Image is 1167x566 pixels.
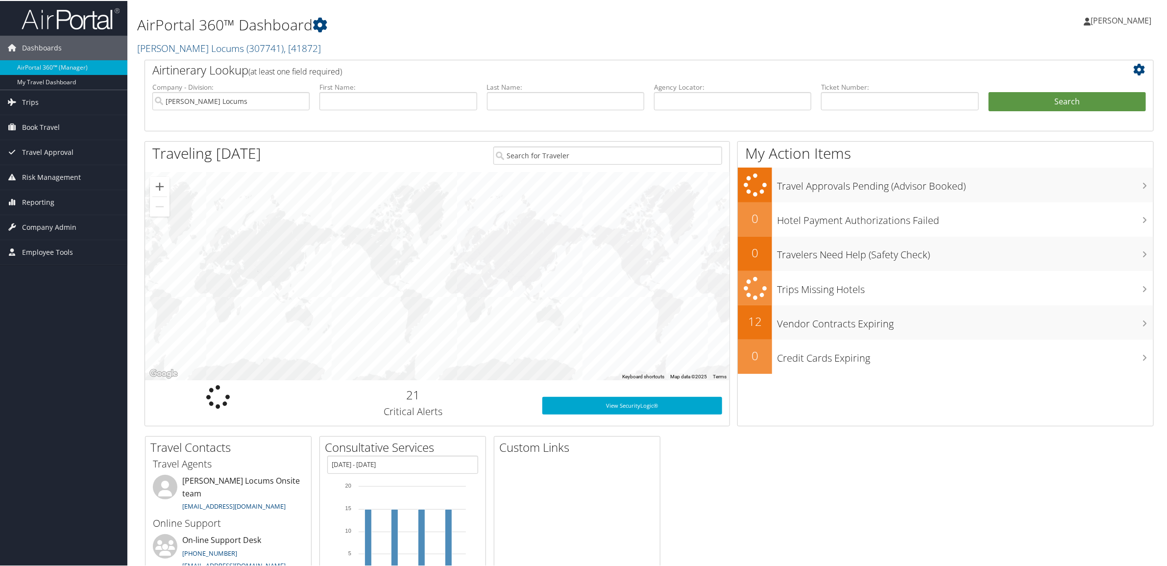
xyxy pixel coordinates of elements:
h3: Credit Cards Expiring [777,345,1153,364]
h3: Vendor Contracts Expiring [777,311,1153,330]
button: Zoom out [150,196,170,216]
label: Company - Division: [152,81,310,91]
span: Reporting [22,189,54,214]
h2: Custom Links [499,438,660,455]
tspan: 15 [345,504,351,510]
a: Travel Approvals Pending (Advisor Booked) [738,167,1153,201]
button: Keyboard shortcuts [622,372,664,379]
a: [PERSON_NAME] [1084,5,1161,34]
h2: Travel Contacts [150,438,311,455]
img: Google [147,367,180,379]
a: Trips Missing Hotels [738,270,1153,305]
span: Travel Approval [22,139,73,164]
h3: Travel Approvals Pending (Advisor Booked) [777,173,1153,192]
button: Zoom in [150,176,170,196]
a: View SecurityLogic® [542,396,723,414]
button: Search [989,91,1146,111]
h3: Trips Missing Hotels [777,277,1153,295]
input: Search for Traveler [493,146,722,164]
label: Agency Locator: [654,81,811,91]
a: 12Vendor Contracts Expiring [738,304,1153,339]
h3: Critical Alerts [298,404,527,418]
h3: Travel Agents [153,456,304,470]
a: 0Travelers Need Help (Safety Check) [738,236,1153,270]
h1: Traveling [DATE] [152,142,261,163]
li: [PERSON_NAME] Locums Onsite team [148,474,309,514]
a: 0Hotel Payment Authorizations Failed [738,201,1153,236]
h2: 0 [738,209,772,226]
span: Dashboards [22,35,62,59]
span: , [ 41872 ] [284,41,321,54]
a: [PHONE_NUMBER] [182,548,237,557]
span: Company Admin [22,214,76,239]
a: Terms (opens in new tab) [713,373,727,378]
span: (at least one field required) [248,65,342,76]
label: Ticket Number: [821,81,978,91]
h3: Hotel Payment Authorizations Failed [777,208,1153,226]
span: ( 307741 ) [246,41,284,54]
h1: My Action Items [738,142,1153,163]
label: First Name: [319,81,477,91]
h3: Travelers Need Help (Safety Check) [777,242,1153,261]
img: airportal-logo.png [22,6,120,29]
h2: 21 [298,386,527,402]
h2: Consultative Services [325,438,486,455]
h1: AirPortal 360™ Dashboard [137,14,820,34]
tspan: 10 [345,527,351,533]
span: [PERSON_NAME] [1091,14,1151,25]
tspan: 20 [345,482,351,488]
h3: Online Support [153,516,304,529]
span: Risk Management [22,164,81,189]
h2: Airtinerary Lookup [152,61,1062,77]
label: Last Name: [487,81,644,91]
a: [EMAIL_ADDRESS][DOMAIN_NAME] [182,501,286,510]
span: Employee Tools [22,239,73,264]
h2: 12 [738,312,772,329]
a: [PERSON_NAME] Locums [137,41,321,54]
a: Open this area in Google Maps (opens a new window) [147,367,180,379]
a: 0Credit Cards Expiring [738,339,1153,373]
tspan: 5 [348,549,351,555]
h2: 0 [738,346,772,363]
span: Map data ©2025 [670,373,707,378]
h2: 0 [738,244,772,260]
span: Book Travel [22,114,60,139]
span: Trips [22,89,39,114]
